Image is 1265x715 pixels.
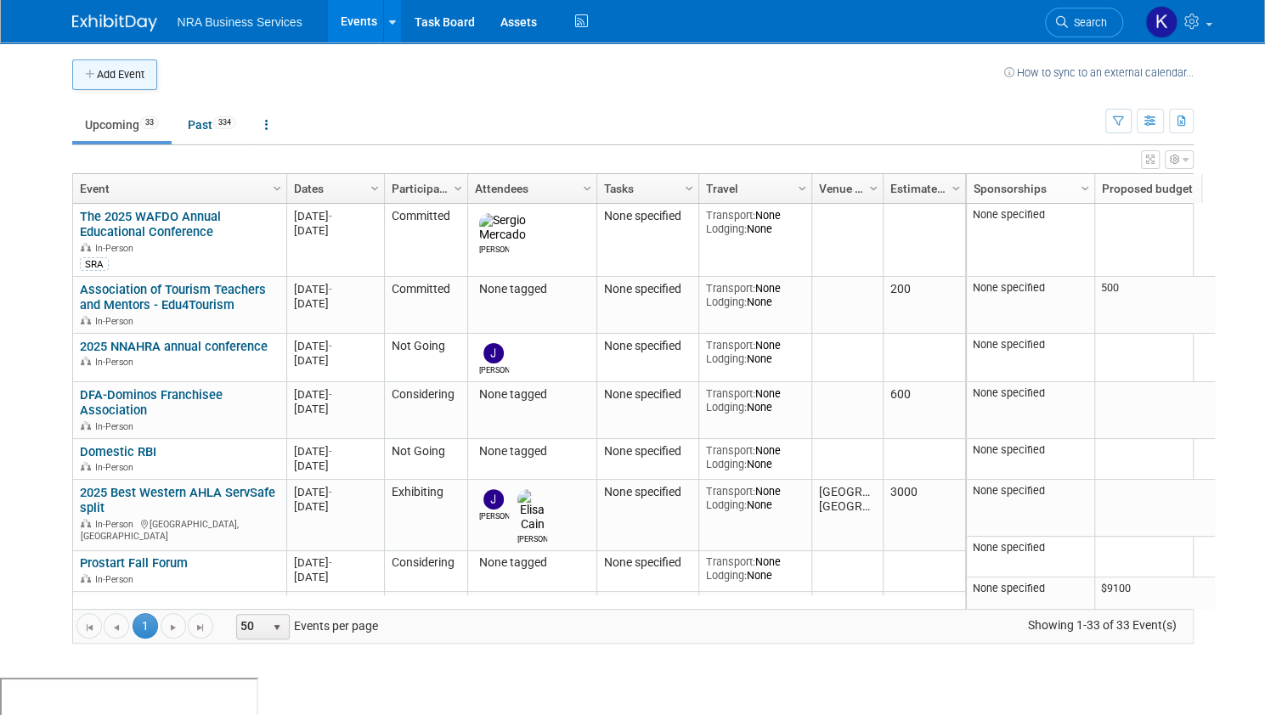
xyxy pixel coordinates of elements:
a: Upcoming33 [72,109,172,141]
span: Lodging: [706,222,747,235]
div: None tagged [475,282,589,297]
div: Jennifer Bonilla [479,510,509,522]
a: Column Settings [449,174,467,200]
span: - [329,388,332,401]
td: Not Going [384,439,467,480]
a: Dates [294,174,373,203]
div: None None [706,387,804,414]
td: 3000 [883,480,965,551]
div: None specified [604,209,691,224]
span: Lodging: [706,498,747,511]
span: In-Person [95,574,138,585]
span: - [329,340,332,352]
span: None specified [973,208,1045,221]
a: Event [80,174,275,203]
a: Go to the first page [76,613,102,639]
span: In-Person [95,243,138,254]
div: Sergio Mercado [479,243,509,256]
span: None specified [973,582,1045,594]
span: Lodging: [706,352,747,365]
div: Elisa Cain [517,532,547,545]
span: In-Person [95,316,138,327]
a: Domestic RBI [80,444,156,459]
div: [DATE] [294,570,376,584]
a: Go to the previous page [104,613,129,639]
div: None tagged [475,444,589,459]
div: [DATE] [294,402,376,416]
img: In-Person Event [81,316,91,324]
span: Transport: [706,485,755,498]
span: In-Person [95,357,138,368]
a: Column Settings [268,174,286,200]
a: Proposed budget [1102,174,1211,203]
img: In-Person Event [81,519,91,527]
a: Attendees [475,174,585,203]
div: None specified [604,555,691,571]
a: Tasks [604,174,687,203]
span: 334 [213,116,236,129]
span: Lodging: [706,401,747,414]
a: Estimated # of Attendees [890,174,954,203]
a: Column Settings [365,174,384,200]
a: How to sync to an external calendar... [1004,66,1194,79]
span: None specified [973,541,1045,554]
img: In-Person Event [81,243,91,251]
span: Go to the last page [194,621,207,634]
span: Transport: [706,339,755,352]
span: Column Settings [949,182,963,195]
div: None specified [604,282,691,297]
div: None None [706,339,804,366]
div: None specified [604,339,691,354]
a: Column Settings [1076,174,1094,200]
div: [DATE] [294,444,376,459]
span: Transport: [706,444,755,457]
span: Column Settings [867,182,880,195]
span: Lodging: [706,296,747,308]
span: Lodging: [706,569,747,582]
div: [DATE] [294,296,376,311]
span: None specified [973,484,1045,497]
a: Sponsorships [974,174,1083,203]
div: [DATE] [294,339,376,353]
img: ExhibitDay [72,14,157,31]
div: None specified [604,444,691,459]
span: - [329,210,332,222]
a: Prostart Fall Forum [80,555,188,571]
div: [DATE] [294,555,376,570]
span: Column Settings [580,182,594,195]
td: Exhibiting [384,592,467,665]
a: Search [1045,8,1123,37]
div: [DATE] [294,353,376,368]
div: None specified [604,485,691,500]
td: [GEOGRAPHIC_DATA], [GEOGRAPHIC_DATA] [811,480,883,551]
div: [DATE] [294,459,376,473]
a: Travel [706,174,800,203]
div: [DATE] [294,223,376,238]
div: [DATE] [294,209,376,223]
a: Column Settings [793,174,811,200]
div: None None [706,555,804,583]
img: Kay Allen [1145,6,1177,38]
td: Committed [384,204,467,277]
a: Past334 [175,109,249,141]
button: Add Event [72,59,157,90]
span: Events per page [214,613,395,639]
a: Column Settings [864,174,883,200]
span: Showing 1-33 of 33 Event(s) [1012,613,1192,637]
img: In-Person Event [81,574,91,583]
span: - [329,556,332,569]
div: None specified [604,387,691,403]
span: None specified [973,386,1045,399]
span: Column Settings [682,182,696,195]
td: Committed [384,277,467,334]
span: In-Person [95,519,138,530]
td: 200 [883,277,965,334]
span: - [329,486,332,498]
span: Search [1068,16,1107,29]
img: Sergio Mercado [479,213,526,244]
a: Column Settings [946,174,965,200]
img: Jennifer Bonilla [483,489,504,510]
img: Elisa Cain [517,489,547,533]
div: [DATE] [294,282,376,296]
span: None specified [973,443,1045,456]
